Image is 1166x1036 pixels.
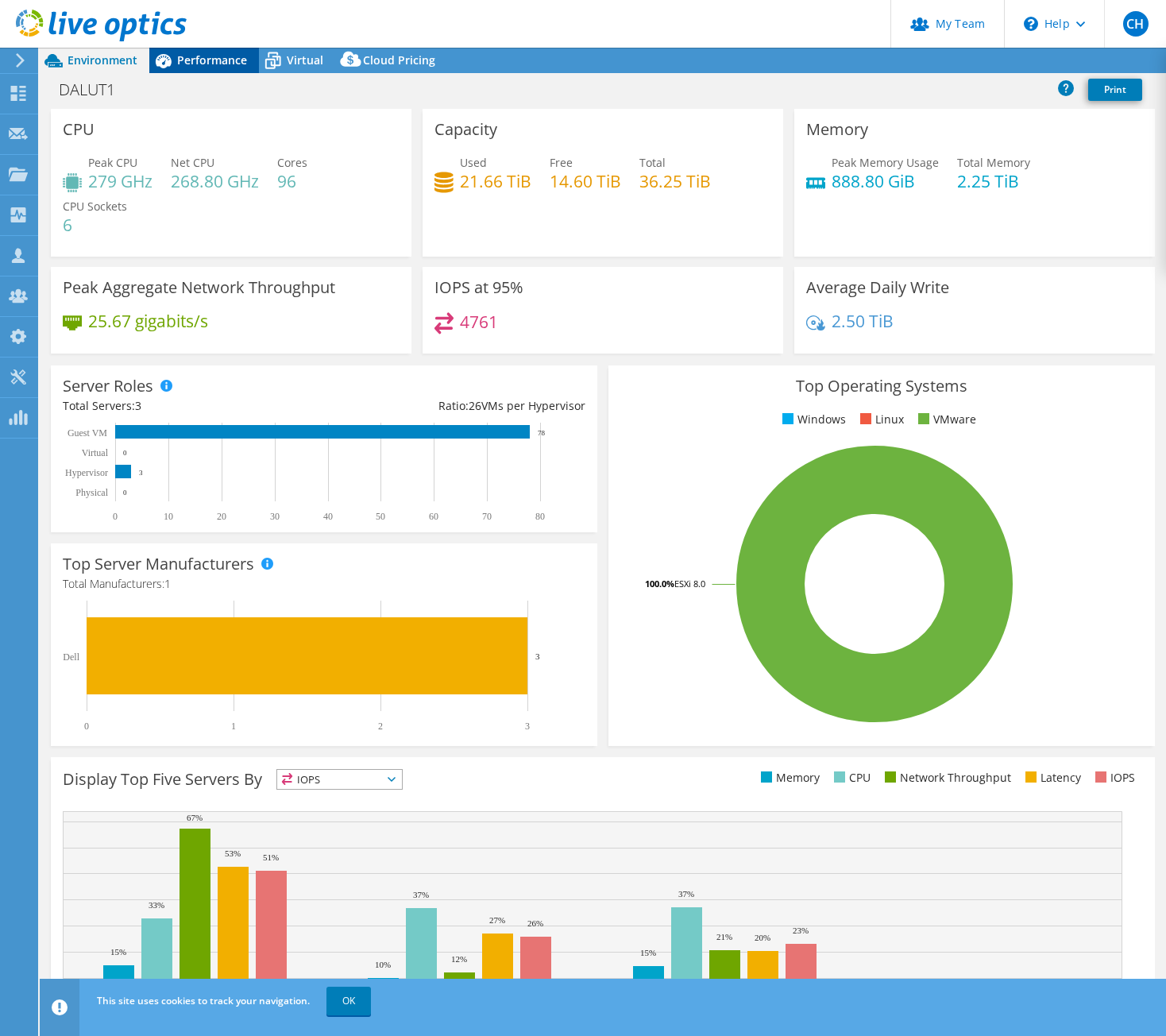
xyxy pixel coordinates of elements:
[716,932,732,941] text: 21%
[806,121,868,138] h3: Memory
[525,721,530,732] text: 3
[277,155,307,170] span: Cores
[832,312,894,330] h4: 2.50 TiB
[757,769,820,787] li: Memory
[778,411,846,428] li: Windows
[149,900,164,910] text: 33%
[460,313,498,331] h4: 4761
[139,469,143,477] text: 3
[63,216,127,234] h4: 6
[375,960,391,969] text: 10%
[363,52,435,68] span: Cloud Pricing
[957,172,1030,190] h4: 2.25 TiB
[63,575,585,593] h4: Total Manufacturers:
[187,813,203,822] text: 67%
[75,487,108,498] text: Physical
[429,511,438,522] text: 60
[1024,17,1038,31] svg: \n
[88,172,153,190] h4: 279 GHz
[830,769,871,787] li: CPU
[65,467,108,478] text: Hypervisor
[378,721,383,732] text: 2
[639,172,711,190] h4: 36.25 TiB
[832,172,939,190] h4: 888.80 GiB
[678,889,694,899] text: 37%
[164,576,171,591] span: 1
[68,427,107,439] text: Guest VM
[63,397,324,415] div: Total Servers:
[82,447,109,458] text: Virtual
[225,849,241,858] text: 53%
[277,770,402,789] span: IOPS
[640,948,656,957] text: 15%
[856,411,904,428] li: Linux
[482,511,492,522] text: 70
[881,769,1011,787] li: Network Throughput
[113,511,118,522] text: 0
[63,651,79,663] text: Dell
[110,947,126,957] text: 15%
[171,155,214,170] span: Net CPU
[63,121,95,138] h3: CPU
[1021,769,1081,787] li: Latency
[645,578,674,590] tspan: 100.0%
[832,155,939,170] span: Peak Memory Usage
[135,398,141,413] span: 3
[326,987,371,1015] a: OK
[63,377,153,395] h3: Server Roles
[324,397,585,415] div: Ratio: VMs per Hypervisor
[550,172,621,190] h4: 14.60 TiB
[164,511,173,522] text: 10
[84,721,89,732] text: 0
[914,411,976,428] li: VMware
[63,199,127,214] span: CPU Sockets
[217,511,226,522] text: 20
[123,449,127,457] text: 0
[620,377,1143,395] h3: Top Operating Systems
[755,933,770,942] text: 20%
[277,172,307,190] h4: 96
[263,852,279,862] text: 51%
[527,918,543,928] text: 26%
[287,52,323,68] span: Virtual
[123,489,127,497] text: 0
[63,555,254,573] h3: Top Server Manufacturers
[1091,769,1135,787] li: IOPS
[535,511,545,522] text: 80
[270,511,280,522] text: 30
[793,926,809,935] text: 23%
[63,279,335,296] h3: Peak Aggregate Network Throughput
[413,890,429,899] text: 37%
[451,954,467,964] text: 12%
[674,578,705,590] tspan: ESXi 8.0
[550,155,573,170] span: Free
[171,172,259,190] h4: 268.80 GHz
[1088,79,1142,101] a: Print
[957,155,1030,170] span: Total Memory
[52,81,140,99] h1: DALUT1
[88,155,137,170] span: Peak CPU
[639,155,666,170] span: Total
[489,915,505,925] text: 27%
[88,312,208,330] h4: 25.67 gigabits/s
[469,398,481,413] span: 26
[535,651,540,661] text: 3
[231,721,236,732] text: 1
[460,172,531,190] h4: 21.66 TiB
[323,511,333,522] text: 40
[434,121,497,138] h3: Capacity
[460,155,487,170] span: Used
[538,429,546,437] text: 78
[376,511,385,522] text: 50
[1123,11,1149,37] span: CH
[68,52,137,68] span: Environment
[97,994,310,1007] span: This site uses cookies to track your navigation.
[434,279,523,296] h3: IOPS at 95%
[806,279,949,296] h3: Average Daily Write
[177,52,247,68] span: Performance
